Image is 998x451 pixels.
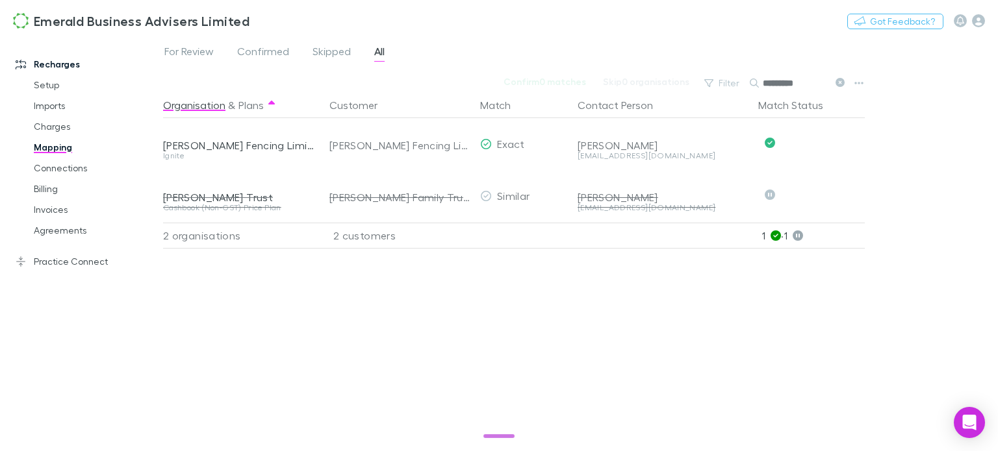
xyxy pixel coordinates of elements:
a: Practice Connect [3,251,170,272]
div: [PERSON_NAME] Family Trust [329,171,470,223]
p: 1 · 1 [762,223,865,248]
div: [PERSON_NAME] [578,139,748,152]
h3: Emerald Business Advisers Limited [34,13,249,29]
a: Mapping [21,137,170,158]
svg: Skipped [765,189,775,200]
span: Exact [497,138,525,150]
a: Connections [21,158,170,178]
div: [EMAIL_ADDRESS][DOMAIN_NAME] [578,152,748,160]
a: Charges [21,116,170,137]
img: Emerald Business Advisers Limited's Logo [13,13,29,29]
button: Contact Person [578,92,669,118]
a: Imports [21,95,170,116]
div: & [163,92,314,118]
a: Billing [21,178,170,199]
button: Confirm0 matches [495,74,595,90]
span: For Review [164,45,214,62]
button: Match Status [758,92,839,118]
a: Agreements [21,220,170,241]
button: Organisation [163,92,225,118]
span: Confirmed [237,45,289,62]
span: Skipped [313,45,351,62]
div: [PERSON_NAME] Trust [163,191,314,204]
button: Got Feedback? [847,14,943,29]
div: Cashbook (Non-GST) Price Plan [163,204,314,212]
svg: Confirmed [765,138,775,148]
a: Recharges [3,54,170,75]
button: Plans [238,92,264,118]
div: [PERSON_NAME] Fencing Limited [163,139,314,152]
div: 2 organisations [163,223,319,249]
span: All [374,45,385,62]
div: Ignite [163,152,314,160]
a: Invoices [21,199,170,220]
button: Customer [329,92,393,118]
div: [PERSON_NAME] Fencing Limited [329,119,470,171]
div: [EMAIL_ADDRESS][DOMAIN_NAME] [578,204,748,212]
div: [PERSON_NAME] [578,191,748,204]
div: Open Intercom Messenger [954,407,985,438]
button: Skip0 organisations [595,74,698,90]
a: Setup [21,75,170,95]
button: Filter [698,75,747,91]
a: Emerald Business Advisers Limited [5,5,257,36]
div: 2 customers [319,223,475,249]
button: Match [480,92,526,118]
span: Similar [497,189,530,202]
